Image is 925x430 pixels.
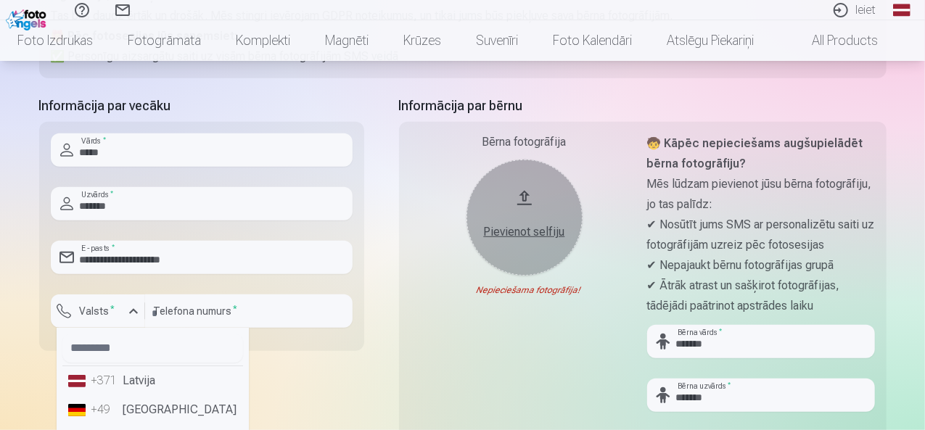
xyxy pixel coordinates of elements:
h5: Informācija par bērnu [399,96,887,116]
p: Mēs lūdzam pievienot jūsu bērna fotogrāfiju, jo tas palīdz: [647,174,875,215]
div: Nepieciešama fotogrāfija! [411,284,638,296]
p: ✔ Nosūtīt jums SMS ar personalizētu saiti uz fotogrāfijām uzreiz pēc fotosesijas [647,215,875,255]
div: Pievienot selfiju [481,223,568,241]
li: [GEOGRAPHIC_DATA] [62,395,243,424]
div: Bērna fotogrāfija [411,133,638,151]
button: Pievienot selfiju [466,160,583,276]
a: All products [771,20,895,61]
strong: 🧒 Kāpēc nepieciešams augšupielādēt bērna fotogrāfiju? [647,136,863,170]
div: +371 [91,372,120,389]
a: Komplekti [218,20,308,61]
p: ✔ Ātrāk atrast un sašķirot fotogrāfijas, tādējādi paātrinot apstrādes laiku [647,276,875,316]
h5: Informācija par vecāku [39,96,364,116]
a: Suvenīri [459,20,535,61]
div: Lauks ir obligāts [51,328,145,339]
div: +49 [91,401,120,418]
a: Krūzes [386,20,459,61]
a: Fotogrāmata [110,20,218,61]
img: /fa1 [6,6,50,30]
button: Valsts* [51,294,145,328]
a: Atslēgu piekariņi [649,20,771,61]
label: Valsts [74,304,121,318]
li: Latvija [62,366,243,395]
a: Magnēti [308,20,386,61]
p: ✔ Nepajaukt bērnu fotogrāfijas grupā [647,255,875,276]
a: Foto kalendāri [535,20,649,61]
